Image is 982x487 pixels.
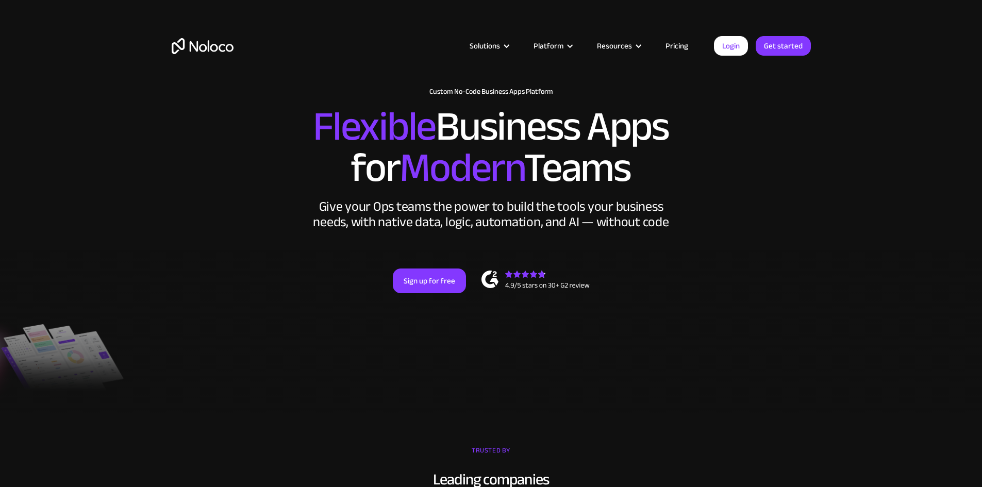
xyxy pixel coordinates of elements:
a: Pricing [653,39,701,53]
a: Login [714,36,748,56]
div: Solutions [470,39,500,53]
div: Resources [584,39,653,53]
a: Sign up for free [393,268,466,293]
div: Platform [521,39,584,53]
div: Platform [534,39,563,53]
h2: Business Apps for Teams [172,106,811,189]
div: Resources [597,39,632,53]
a: Get started [756,36,811,56]
a: home [172,38,234,54]
div: Give your Ops teams the power to build the tools your business needs, with native data, logic, au... [311,199,672,230]
span: Modern [400,129,524,206]
span: Flexible [313,88,436,165]
div: Solutions [457,39,521,53]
